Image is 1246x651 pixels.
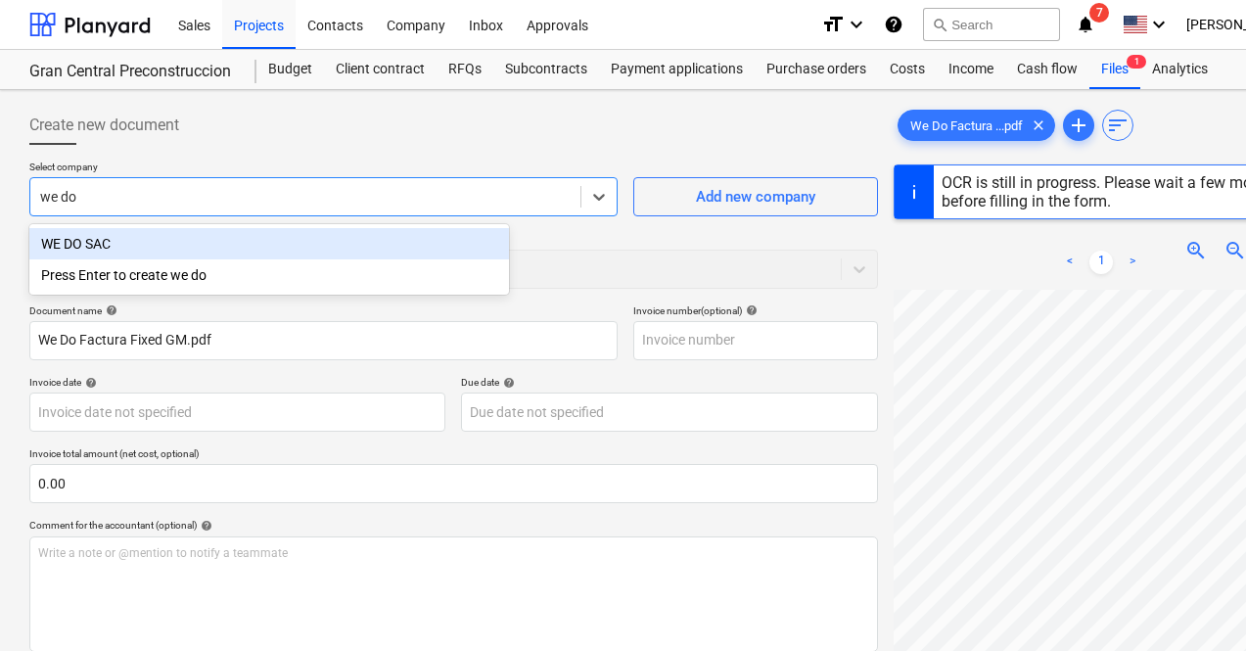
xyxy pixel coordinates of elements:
div: Document name [29,304,618,317]
a: Payment applications [599,50,755,89]
a: Previous page [1058,251,1082,274]
div: WE DO SAC [29,228,509,259]
a: Purchase orders [755,50,878,89]
div: Gran Central Preconstruccion [29,62,233,82]
input: Invoice number [633,321,878,360]
a: Next page [1121,251,1144,274]
a: Budget [256,50,324,89]
input: Document name [29,321,618,360]
a: Income [937,50,1005,89]
span: add [1067,114,1090,137]
span: clear [1027,114,1050,137]
a: Analytics [1140,50,1220,89]
div: Invoice date [29,376,445,389]
span: Create new document [29,114,179,137]
p: Select company [29,161,618,177]
span: We Do Factura ...pdf [899,118,1035,133]
span: zoom_in [1184,239,1208,262]
div: Press Enter to create we do [29,259,509,291]
span: help [81,377,97,389]
input: Due date not specified [461,393,877,432]
a: Costs [878,50,937,89]
span: 1 [1127,55,1146,69]
input: Invoice date not specified [29,393,445,432]
a: Cash flow [1005,50,1089,89]
div: Files [1089,50,1140,89]
a: Page 1 is your current page [1089,251,1113,274]
div: Invoice number (optional) [633,304,878,317]
a: Files1 [1089,50,1140,89]
span: help [102,304,117,316]
div: Widget de chat [1148,557,1246,651]
a: Client contract [324,50,437,89]
span: sort [1106,114,1130,137]
span: help [499,377,515,389]
a: Subcontracts [493,50,599,89]
iframe: Chat Widget [1148,557,1246,651]
div: Due date [461,376,877,389]
span: help [197,520,212,532]
span: help [742,304,758,316]
button: Add new company [633,177,878,216]
input: Invoice total amount (net cost, optional) [29,464,878,503]
div: We Do Factura ...pdf [898,110,1055,141]
a: RFQs [437,50,493,89]
div: Comment for the accountant (optional) [29,519,878,532]
div: Add new company [696,184,815,209]
p: Invoice total amount (net cost, optional) [29,447,878,464]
